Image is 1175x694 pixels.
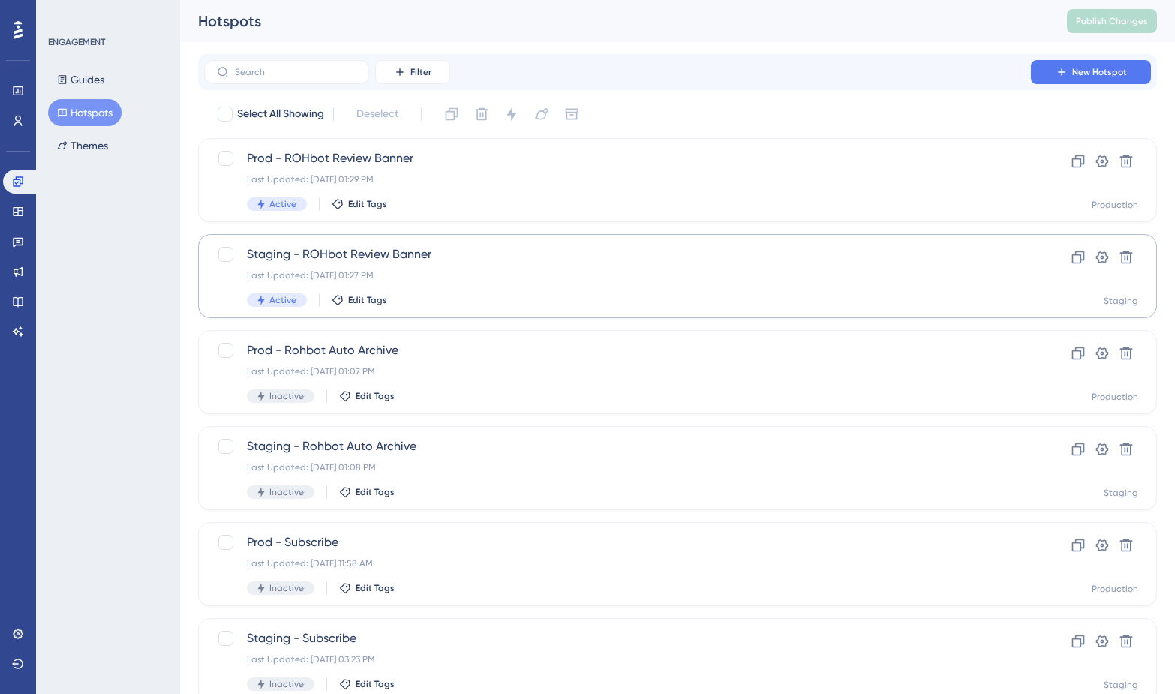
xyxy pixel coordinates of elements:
[247,341,988,359] span: Prod - Rohbot Auto Archive
[1092,199,1138,211] div: Production
[48,66,113,93] button: Guides
[269,582,304,594] span: Inactive
[48,36,105,48] div: ENGAGEMENT
[339,486,395,498] button: Edit Tags
[269,678,304,690] span: Inactive
[1076,15,1148,27] span: Publish Changes
[247,629,988,647] span: Staging - Subscribe
[247,437,988,455] span: Staging - Rohbot Auto Archive
[1092,583,1138,595] div: Production
[339,678,395,690] button: Edit Tags
[356,390,395,402] span: Edit Tags
[247,365,988,377] div: Last Updated: [DATE] 01:07 PM
[1104,295,1138,307] div: Staging
[247,557,988,569] div: Last Updated: [DATE] 11:58 AM
[269,198,296,210] span: Active
[269,294,296,306] span: Active
[356,486,395,498] span: Edit Tags
[356,678,395,690] span: Edit Tags
[198,11,1029,32] div: Hotspots
[247,149,988,167] span: Prod - ROHbot Review Banner
[269,390,304,402] span: Inactive
[48,99,122,126] button: Hotspots
[339,390,395,402] button: Edit Tags
[247,269,988,281] div: Last Updated: [DATE] 01:27 PM
[1031,60,1151,84] button: New Hotspot
[375,60,450,84] button: Filter
[247,245,988,263] span: Staging - ROHbot Review Banner
[356,105,398,123] span: Deselect
[247,173,988,185] div: Last Updated: [DATE] 01:29 PM
[1104,487,1138,499] div: Staging
[247,653,988,665] div: Last Updated: [DATE] 03:23 PM
[237,105,324,123] span: Select All Showing
[1067,9,1157,33] button: Publish Changes
[348,198,387,210] span: Edit Tags
[48,132,117,159] button: Themes
[356,582,395,594] span: Edit Tags
[332,294,387,306] button: Edit Tags
[1092,391,1138,403] div: Production
[247,461,988,473] div: Last Updated: [DATE] 01:08 PM
[247,533,988,551] span: Prod - Subscribe
[332,198,387,210] button: Edit Tags
[1072,66,1127,78] span: New Hotspot
[348,294,387,306] span: Edit Tags
[1104,679,1138,691] div: Staging
[339,582,395,594] button: Edit Tags
[269,486,304,498] span: Inactive
[235,67,356,77] input: Search
[410,66,431,78] span: Filter
[343,101,412,128] button: Deselect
